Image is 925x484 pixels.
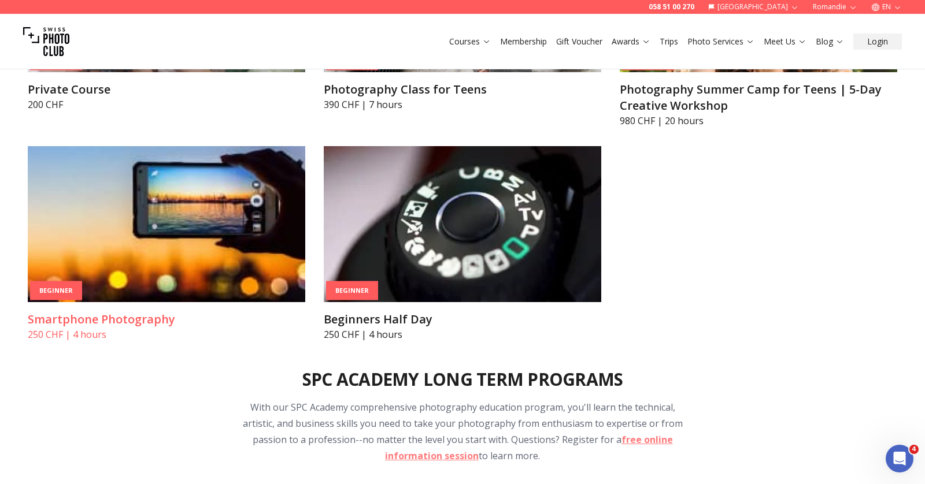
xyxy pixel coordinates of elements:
[324,146,601,302] img: Beginners Half Day
[324,81,601,98] h3: Photography Class for Teens
[853,33,902,50] button: Login
[324,311,601,327] h3: Beginners Half Day
[28,146,305,341] a: Smartphone PhotographyBeginnerSmartphone Photography250 CHF | 4 hours
[240,399,684,464] p: With our SPC Academy comprehensive photography education program, you'll learn the technical, art...
[759,33,811,50] button: Meet Us
[445,33,495,50] button: Courses
[683,33,759,50] button: Photo Services
[886,445,913,472] iframe: Intercom live chat
[607,33,655,50] button: Awards
[28,98,305,111] p: 200 CHF
[556,36,602,47] a: Gift Voucher
[28,146,305,302] img: Smartphone Photography
[449,36,491,47] a: Courses
[552,33,607,50] button: Gift Voucher
[324,146,601,341] a: Beginners Half DayBeginnerBeginners Half Day250 CHF | 4 hours
[687,36,754,47] a: Photo Services
[500,36,547,47] a: Membership
[28,311,305,327] h3: Smartphone Photography
[302,369,623,390] h2: SPC Academy Long Term Programs
[326,281,378,300] div: Beginner
[660,36,678,47] a: Trips
[816,36,844,47] a: Blog
[30,281,82,300] div: Beginner
[612,36,650,47] a: Awards
[909,445,919,454] span: 4
[811,33,849,50] button: Blog
[324,98,601,111] p: 390 CHF | 7 hours
[28,81,305,98] h3: Private Course
[764,36,806,47] a: Meet Us
[324,327,601,341] p: 250 CHF | 4 hours
[495,33,552,50] button: Membership
[649,2,694,12] a: 058 51 00 270
[655,33,683,50] button: Trips
[28,327,305,341] p: 250 CHF | 4 hours
[23,18,69,65] img: Swiss photo club
[620,114,897,128] p: 980 CHF | 20 hours
[620,81,897,114] h3: Photography Summer Camp for Teens | 5-Day Creative Workshop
